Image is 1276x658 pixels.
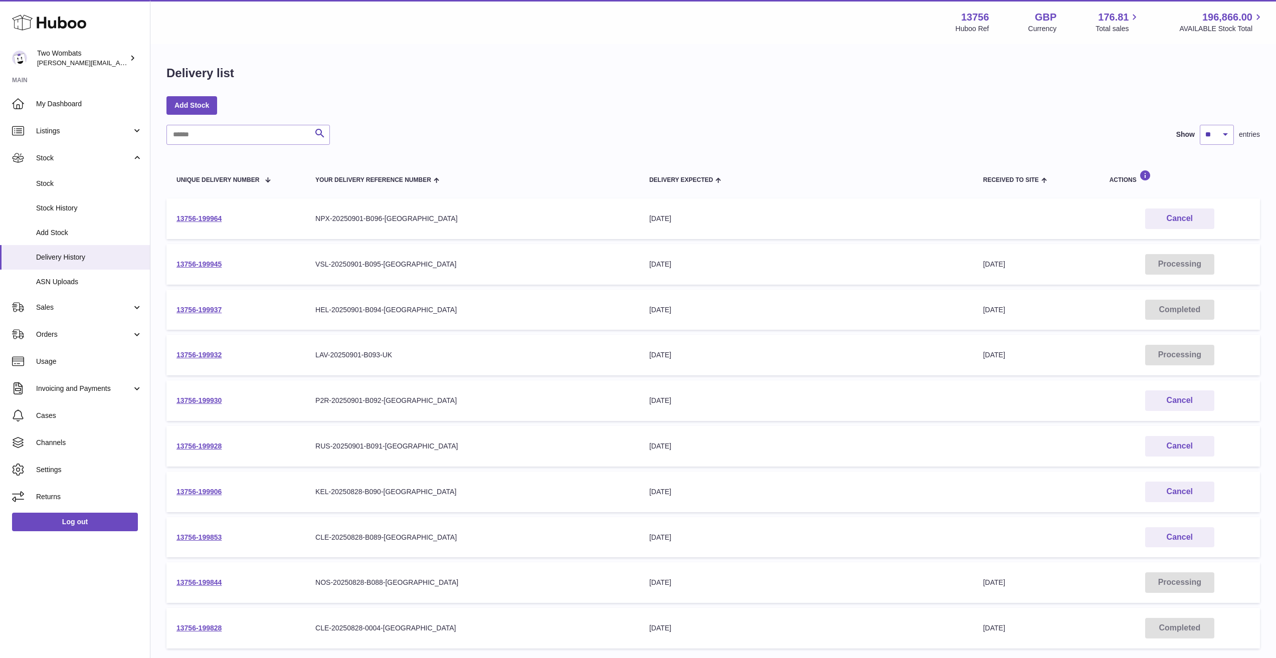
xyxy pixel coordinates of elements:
[1028,24,1057,34] div: Currency
[961,11,989,24] strong: 13756
[649,350,963,360] div: [DATE]
[1098,11,1129,24] span: 176.81
[1035,11,1056,24] strong: GBP
[315,260,629,269] div: VSL-20250901-B095-[GEOGRAPHIC_DATA]
[1176,130,1195,139] label: Show
[649,396,963,405] div: [DATE]
[649,623,963,633] div: [DATE]
[1145,482,1214,502] button: Cancel
[315,350,629,360] div: LAV-20250901-B093-UK
[166,65,234,81] h1: Delivery list
[37,49,127,68] div: Two Wombats
[36,438,142,448] span: Channels
[1110,170,1250,183] div: Actions
[1096,24,1140,34] span: Total sales
[983,624,1005,632] span: [DATE]
[1145,208,1214,229] button: Cancel
[36,153,132,163] span: Stock
[36,126,132,136] span: Listings
[983,351,1005,359] span: [DATE]
[176,488,222,496] a: 13756-199906
[36,303,132,312] span: Sales
[1179,24,1264,34] span: AVAILABLE Stock Total
[166,96,217,114] a: Add Stock
[1145,390,1214,411] button: Cancel
[176,177,259,183] span: Unique Delivery Number
[649,442,963,451] div: [DATE]
[315,487,629,497] div: KEL-20250828-B090-[GEOGRAPHIC_DATA]
[1145,436,1214,457] button: Cancel
[36,465,142,475] span: Settings
[176,306,222,314] a: 13756-199937
[649,533,963,542] div: [DATE]
[176,260,222,268] a: 13756-199945
[649,177,713,183] span: Delivery Expected
[176,214,222,223] a: 13756-199964
[176,351,222,359] a: 13756-199932
[36,411,142,420] span: Cases
[1096,11,1140,34] a: 176.81 Total sales
[1179,11,1264,34] a: 196,866.00 AVAILABLE Stock Total
[36,330,132,339] span: Orders
[649,305,963,315] div: [DATE]
[36,253,142,262] span: Delivery History
[315,578,629,587] div: NOS-20250828-B088-[GEOGRAPHIC_DATA]
[983,578,1005,586] span: [DATE]
[649,260,963,269] div: [DATE]
[1145,527,1214,548] button: Cancel
[36,277,142,287] span: ASN Uploads
[176,624,222,632] a: 13756-199828
[37,59,201,67] span: [PERSON_NAME][EMAIL_ADDRESS][DOMAIN_NAME]
[315,396,629,405] div: P2R-20250901-B092-[GEOGRAPHIC_DATA]
[36,228,142,238] span: Add Stock
[315,177,431,183] span: Your Delivery Reference Number
[649,214,963,224] div: [DATE]
[315,533,629,542] div: CLE-20250828-B089-[GEOGRAPHIC_DATA]
[983,306,1005,314] span: [DATE]
[315,442,629,451] div: RUS-20250901-B091-[GEOGRAPHIC_DATA]
[36,357,142,366] span: Usage
[983,177,1039,183] span: Received to Site
[176,578,222,586] a: 13756-199844
[649,487,963,497] div: [DATE]
[956,24,989,34] div: Huboo Ref
[176,442,222,450] a: 13756-199928
[12,513,138,531] a: Log out
[12,51,27,66] img: alan@twowombats.com
[315,305,629,315] div: HEL-20250901-B094-[GEOGRAPHIC_DATA]
[36,492,142,502] span: Returns
[315,623,629,633] div: CLE-20250828-0004-[GEOGRAPHIC_DATA]
[1202,11,1252,24] span: 196,866.00
[983,260,1005,268] span: [DATE]
[1239,130,1260,139] span: entries
[176,533,222,541] a: 13756-199853
[315,214,629,224] div: NPX-20250901-B096-[GEOGRAPHIC_DATA]
[36,179,142,188] span: Stock
[649,578,963,587] div: [DATE]
[36,99,142,109] span: My Dashboard
[176,396,222,404] a: 13756-199930
[36,203,142,213] span: Stock History
[36,384,132,393] span: Invoicing and Payments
